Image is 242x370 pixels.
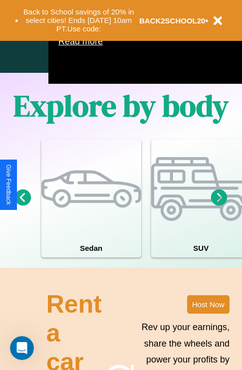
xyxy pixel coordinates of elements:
b: BACK2SCHOOL20 [139,16,206,25]
button: Back to School savings of 20% in select cities! Ends [DATE] 10am PT.Use code: [18,5,139,36]
button: Host Now [187,295,230,314]
h4: Sedan [41,239,141,257]
iframe: Intercom live chat [10,336,34,360]
div: Give Feedback [5,165,12,205]
h1: Explore by body [13,85,229,126]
